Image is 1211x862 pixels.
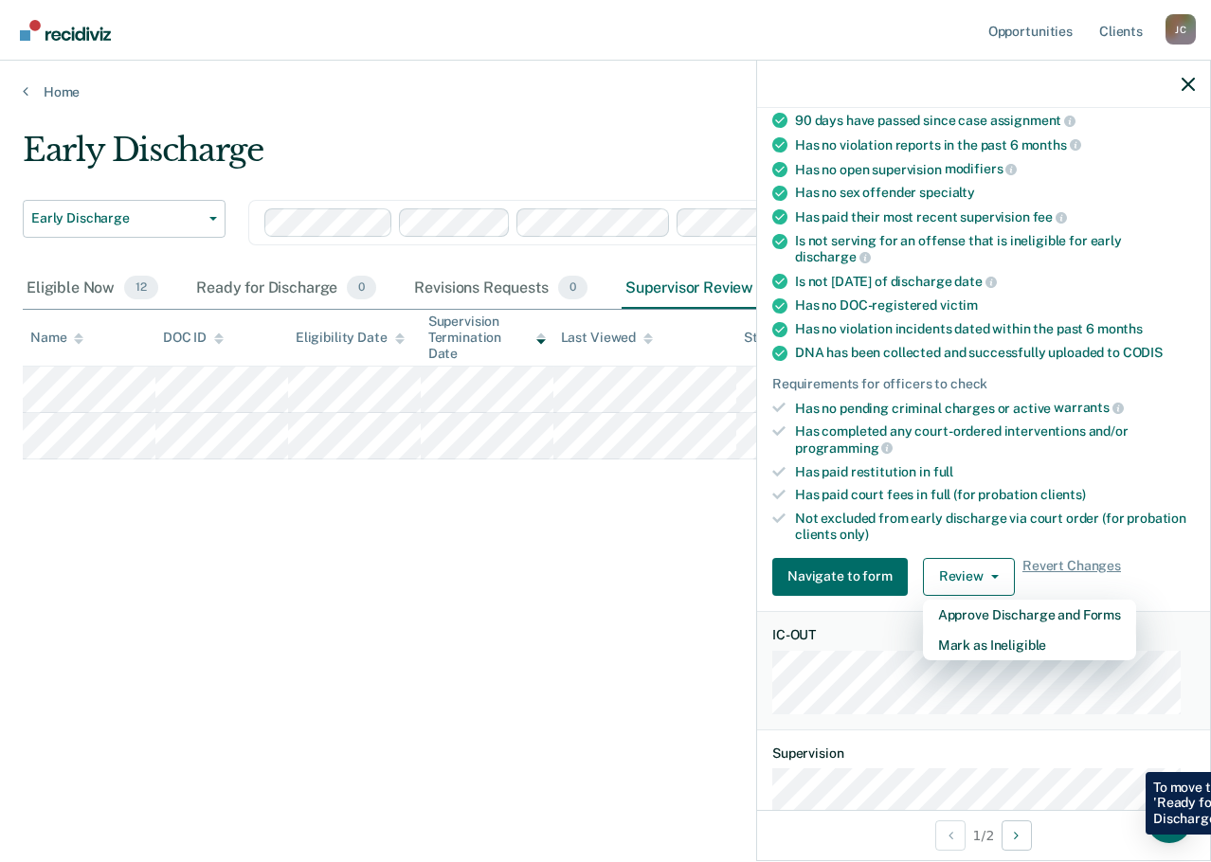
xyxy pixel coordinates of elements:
[795,464,1195,480] div: Has paid restitution in
[1054,400,1124,415] span: warrants
[31,210,202,226] span: Early Discharge
[1022,558,1121,596] span: Revert Changes
[23,268,162,310] div: Eligible Now
[923,600,1136,630] button: Approve Discharge and Forms
[935,820,966,851] button: Previous Opportunity
[919,185,975,200] span: specialty
[795,208,1195,225] div: Has paid their most recent supervision
[558,276,587,300] span: 0
[795,423,1195,456] div: Has completed any court-ordered interventions and/or
[561,330,653,346] div: Last Viewed
[795,440,893,456] span: programming
[622,268,797,310] div: Supervisor Review
[1123,345,1163,360] span: CODIS
[1147,798,1192,843] div: Open Intercom Messenger
[757,810,1210,860] div: 1 / 2
[795,136,1195,153] div: Has no violation reports in the past 6
[945,161,1018,176] span: modifiers
[795,345,1195,361] div: DNA has been collected and successfully uploaded to
[772,627,1195,643] dt: IC-OUT
[410,268,590,310] div: Revisions Requests
[347,276,376,300] span: 0
[428,314,546,361] div: Supervision Termination Date
[954,274,996,289] span: date
[1002,820,1032,851] button: Next Opportunity
[795,273,1195,290] div: Is not [DATE] of discharge
[1021,137,1081,153] span: months
[940,297,978,313] span: victim
[795,400,1195,417] div: Has no pending criminal charges or active
[1166,14,1196,45] button: Profile dropdown button
[163,330,224,346] div: DOC ID
[772,745,1195,762] dt: Supervision
[124,276,158,300] span: 12
[20,20,111,41] img: Recidiviz
[795,297,1195,314] div: Has no DOC-registered
[840,527,869,542] span: only)
[1166,14,1196,45] div: J C
[772,558,908,596] button: Navigate to form
[933,464,953,479] span: full
[23,83,1188,100] a: Home
[744,330,785,346] div: Status
[795,321,1195,337] div: Has no violation incidents dated within the past 6
[795,511,1195,543] div: Not excluded from early discharge via court order (for probation clients
[795,487,1195,503] div: Has paid court fees in full (for probation
[795,233,1195,265] div: Is not serving for an offense that is ineligible for early
[923,630,1136,660] button: Mark as Ineligible
[795,112,1195,129] div: 90 days have passed since case
[795,161,1195,178] div: Has no open supervision
[795,249,871,264] span: discharge
[772,376,1195,392] div: Requirements for officers to check
[772,558,915,596] a: Navigate to form link
[990,113,1075,128] span: assignment
[192,268,380,310] div: Ready for Discharge
[1040,487,1086,502] span: clients)
[1033,209,1067,224] span: fee
[23,131,1112,185] div: Early Discharge
[795,185,1195,201] div: Has no sex offender
[30,330,83,346] div: Name
[296,330,405,346] div: Eligibility Date
[1097,321,1143,336] span: months
[923,558,1015,596] button: Review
